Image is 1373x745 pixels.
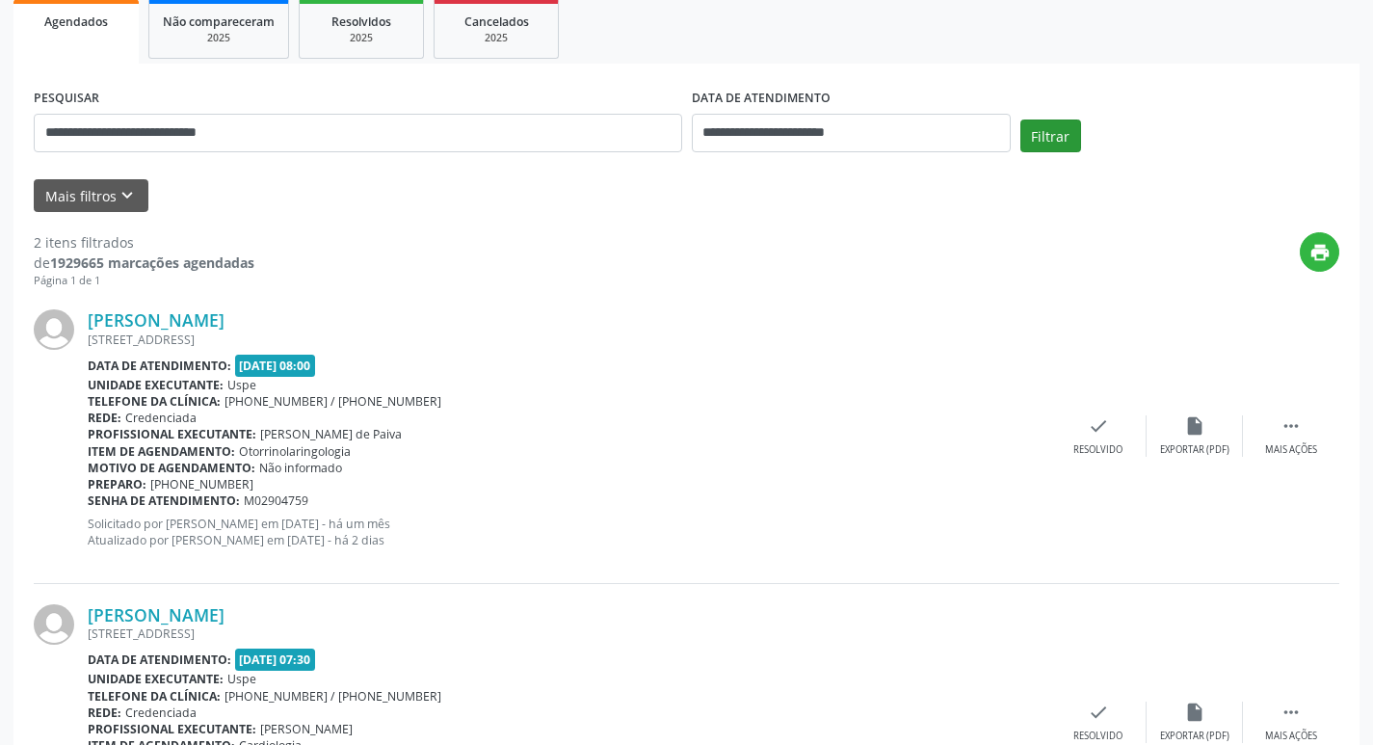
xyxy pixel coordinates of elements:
[1309,242,1331,263] i: print
[1088,702,1109,723] i: check
[163,13,275,30] span: Não compareceram
[1088,415,1109,437] i: check
[235,649,316,671] span: [DATE] 07:30
[259,460,342,476] span: Não informado
[34,84,99,114] label: PESQUISAR
[88,410,121,426] b: Rede:
[235,355,316,377] span: [DATE] 08:00
[227,671,256,687] span: Uspe
[1265,443,1317,457] div: Mais ações
[1020,120,1081,152] button: Filtrar
[50,253,254,272] strong: 1929665 marcações agendadas
[260,721,353,737] span: [PERSON_NAME]
[34,604,74,645] img: img
[88,309,224,331] a: [PERSON_NAME]
[125,705,197,721] span: Credenciada
[1281,702,1302,723] i: 
[88,516,1050,548] p: Solicitado por [PERSON_NAME] em [DATE] - há um mês Atualizado por [PERSON_NAME] em [DATE] - há 2 ...
[125,410,197,426] span: Credenciada
[88,377,224,393] b: Unidade executante:
[150,476,253,492] span: [PHONE_NUMBER]
[1073,443,1122,457] div: Resolvido
[88,476,146,492] b: Preparo:
[227,377,256,393] span: Uspe
[224,393,441,410] span: [PHONE_NUMBER] / [PHONE_NUMBER]
[88,625,1050,642] div: [STREET_ADDRESS]
[239,443,351,460] span: Otorrinolaringologia
[34,179,148,213] button: Mais filtroskeyboard_arrow_down
[448,31,544,45] div: 2025
[1265,730,1317,743] div: Mais ações
[34,232,254,253] div: 2 itens filtrados
[88,358,231,374] b: Data de atendimento:
[88,688,221,705] b: Telefone da clínica:
[260,426,402,442] span: [PERSON_NAME] de Paiva
[692,84,831,114] label: DATA DE ATENDIMENTO
[88,460,255,476] b: Motivo de agendamento:
[1160,443,1229,457] div: Exportar (PDF)
[34,273,254,289] div: Página 1 de 1
[331,13,391,30] span: Resolvidos
[34,309,74,350] img: img
[163,31,275,45] div: 2025
[88,443,235,460] b: Item de agendamento:
[88,393,221,410] b: Telefone da clínica:
[313,31,409,45] div: 2025
[1160,730,1229,743] div: Exportar (PDF)
[224,688,441,705] span: [PHONE_NUMBER] / [PHONE_NUMBER]
[88,426,256,442] b: Profissional executante:
[88,721,256,737] b: Profissional executante:
[44,13,108,30] span: Agendados
[88,671,224,687] b: Unidade executante:
[244,492,308,509] span: M02904759
[117,185,138,206] i: keyboard_arrow_down
[88,705,121,721] b: Rede:
[88,652,231,668] b: Data de atendimento:
[1184,702,1205,723] i: insert_drive_file
[1073,730,1122,743] div: Resolvido
[34,253,254,273] div: de
[464,13,529,30] span: Cancelados
[88,332,1050,348] div: [STREET_ADDRESS]
[88,604,224,625] a: [PERSON_NAME]
[88,492,240,509] b: Senha de atendimento:
[1184,415,1205,437] i: insert_drive_file
[1300,232,1339,272] button: print
[1281,415,1302,437] i: 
